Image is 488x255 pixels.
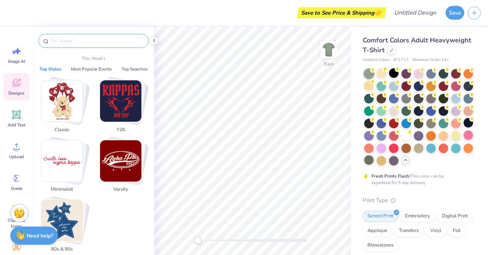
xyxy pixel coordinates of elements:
div: Transfers [394,225,423,236]
div: Embroidery [400,211,435,222]
span: Y2K [109,126,133,134]
div: Vinyl [426,225,446,236]
span: Add Text [8,122,25,128]
button: Stack Card Button Varsity [95,140,150,196]
img: Y2K [100,80,141,122]
div: This color can be expedited for 5 day delivery. [371,173,461,186]
img: Minimalist [41,140,83,182]
span: Image AI [8,58,25,64]
span: 80s & 90s [50,246,74,253]
button: Top Searches [119,65,150,73]
button: Stack Card Button Minimalist [37,140,92,196]
span: Minimalist [50,186,74,193]
div: Save to See Price & Shipping [299,7,385,18]
span: # C1717 [393,57,409,63]
div: Screen Print [363,211,398,222]
span: Varsity [109,186,133,193]
span: Comfort Colors Adult Heavyweight T-Shirt [363,36,471,54]
strong: Need help? [27,232,53,239]
span: Greek [11,186,22,191]
span: Classic [50,126,74,134]
img: Classic [41,80,83,122]
input: Try "Alpha" [50,37,144,45]
button: Top Styles [37,65,64,73]
div: Accessibility label [194,237,202,244]
span: Designs [8,90,24,96]
div: Foil [448,225,465,236]
button: Stack Card Button Y2K [95,80,150,136]
p: This Week's [82,55,106,62]
span: 👉 [374,8,382,17]
span: Upload [9,154,24,160]
img: 80s & 90s [41,200,83,241]
div: Rhinestones [363,240,398,251]
img: Back [321,42,336,57]
div: Back [324,61,333,67]
span: Minimum Order: 24 + [412,57,449,63]
button: Stack Card Button Classic [37,80,92,136]
div: Print Type [363,196,473,205]
span: Comfort Colors [363,57,390,63]
button: Save [446,6,464,20]
button: Most Popular Events [69,65,114,73]
span: Clipart & logos [4,217,28,229]
div: Applique [363,225,392,236]
div: Digital Print [437,211,473,222]
img: Varsity [100,140,141,182]
strong: Fresh Prints Flash: [371,173,410,179]
input: Untitled Design [388,5,442,20]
